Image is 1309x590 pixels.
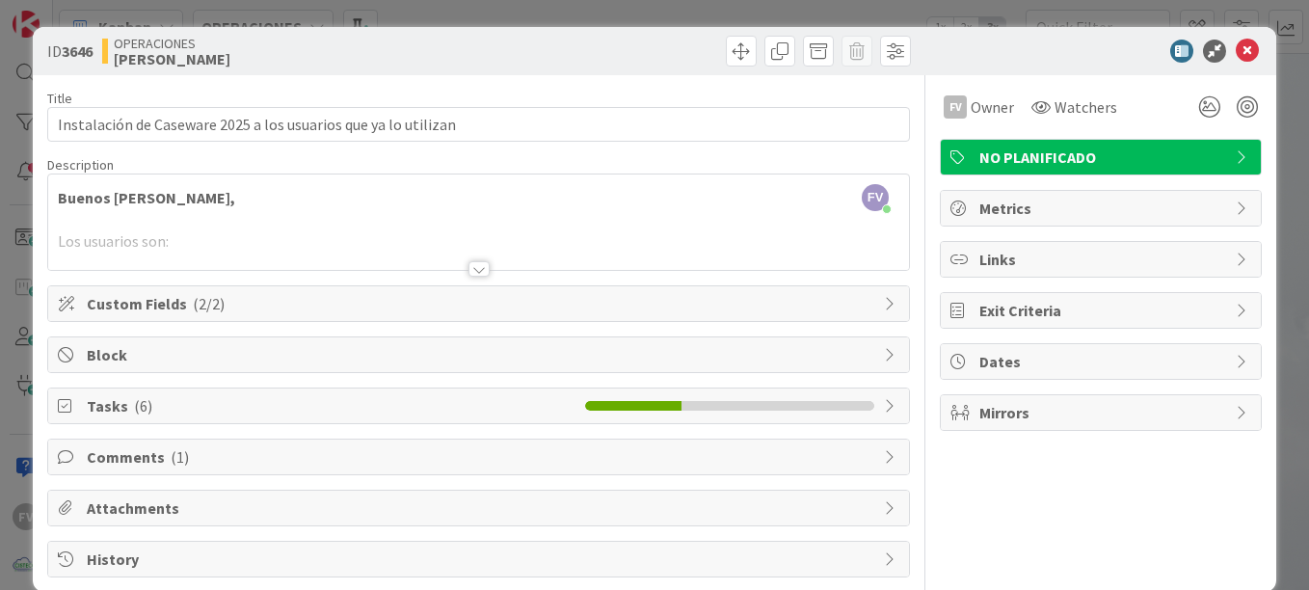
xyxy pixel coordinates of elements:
[193,294,225,313] span: ( 2/2 )
[979,350,1226,373] span: Dates
[87,496,874,520] span: Attachments
[979,299,1226,322] span: Exit Criteria
[47,156,114,174] span: Description
[47,90,72,107] label: Title
[87,343,874,366] span: Block
[114,51,230,67] b: [PERSON_NAME]
[87,548,874,571] span: History
[979,401,1226,424] span: Mirrors
[134,396,152,416] span: ( 6 )
[47,107,910,142] input: type card name here...
[979,146,1226,169] span: NO PLANIFICADO
[979,197,1226,220] span: Metrics
[87,292,874,315] span: Custom Fields
[1055,95,1117,119] span: Watchers
[87,394,575,417] span: Tasks
[62,41,93,61] b: 3646
[114,36,230,51] span: OPERACIONES
[979,248,1226,271] span: Links
[58,188,235,207] strong: Buenos [PERSON_NAME],
[862,184,889,211] span: FV
[971,95,1014,119] span: Owner
[47,40,93,63] span: ID
[87,445,874,469] span: Comments
[944,95,967,119] div: FV
[171,447,189,467] span: ( 1 )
